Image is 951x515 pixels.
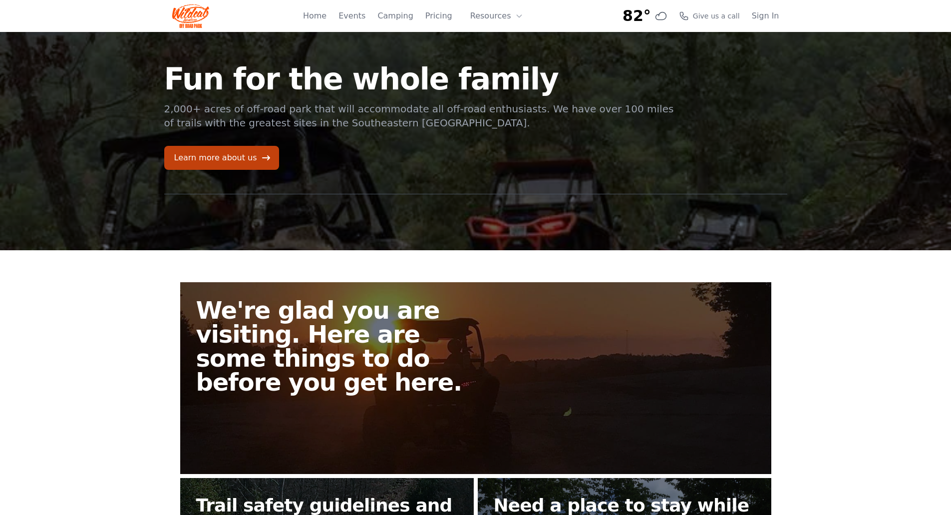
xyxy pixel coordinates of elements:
[752,10,779,22] a: Sign In
[338,10,365,22] a: Events
[164,102,675,130] p: 2,000+ acres of off-road park that will accommodate all off-road enthusiasts. We have over 100 mi...
[303,10,326,22] a: Home
[196,298,484,394] h2: We're glad you are visiting. Here are some things to do before you get here.
[623,7,651,25] span: 82°
[172,4,210,28] img: Wildcat Logo
[164,146,279,170] a: Learn more about us
[679,11,740,21] a: Give us a call
[425,10,452,22] a: Pricing
[180,282,771,474] a: We're glad you are visiting. Here are some things to do before you get here.
[693,11,740,21] span: Give us a call
[164,64,675,94] h1: Fun for the whole family
[464,6,529,26] button: Resources
[377,10,413,22] a: Camping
